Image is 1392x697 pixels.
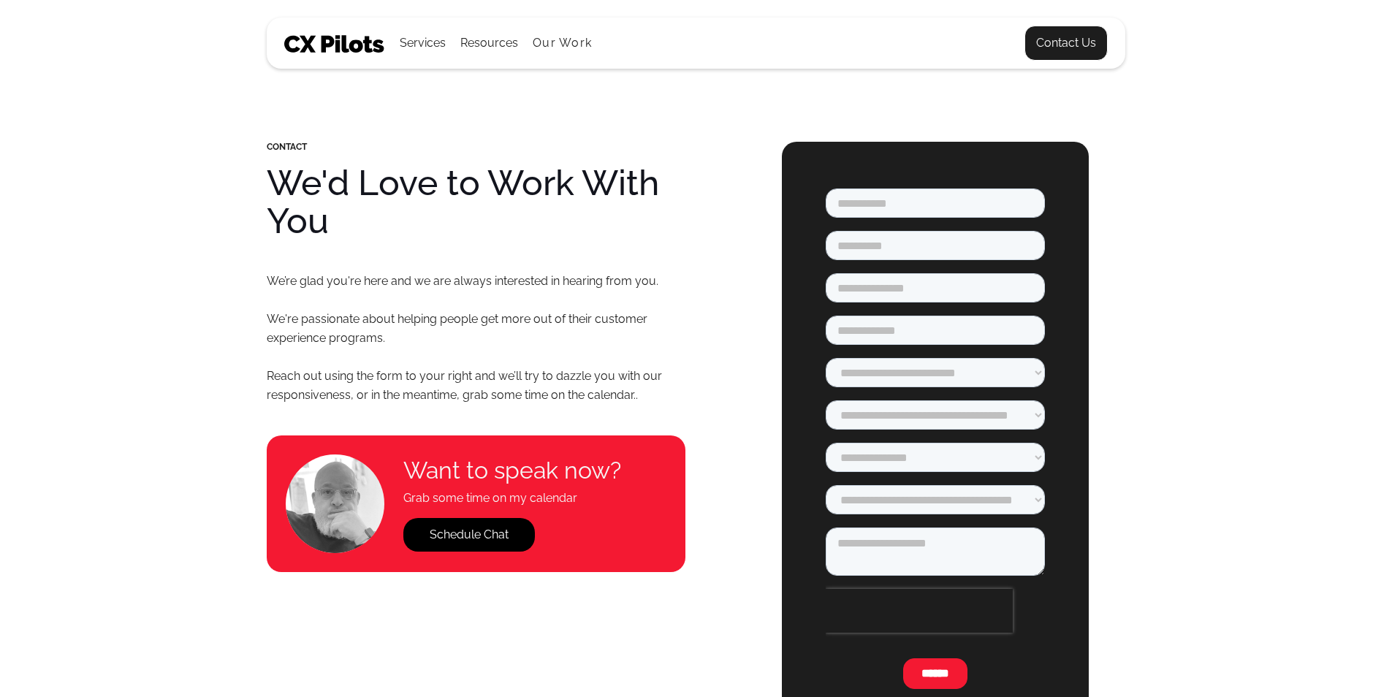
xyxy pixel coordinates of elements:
p: We’re glad you're here and we are always interested in hearing from you. We're passionate about h... [267,272,685,405]
a: Schedule Chat [403,518,535,552]
h4: Grab some time on my calendar [403,489,621,508]
div: Services [400,33,446,53]
div: Services [400,18,446,68]
a: Our Work [533,37,592,50]
h4: Want to speak now? [403,457,621,484]
h1: We'd Love to Work With You [267,164,685,240]
a: Contact Us [1024,26,1108,61]
div: CONTACT [267,142,685,152]
div: Resources [460,33,518,53]
div: Resources [460,18,518,68]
